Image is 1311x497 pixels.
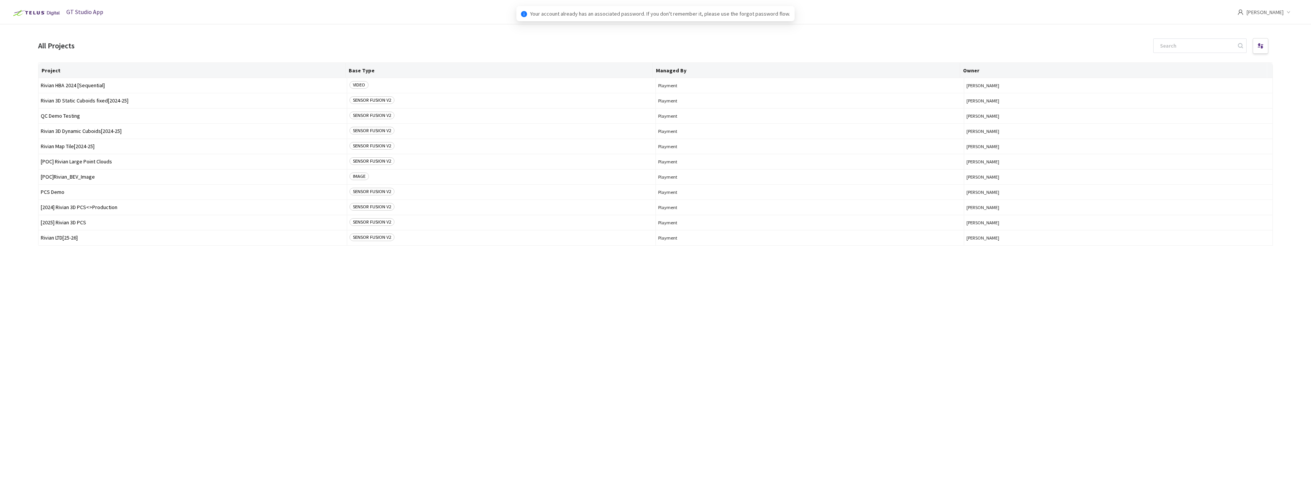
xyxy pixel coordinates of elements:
[38,63,346,78] th: Project
[658,159,962,165] span: Playment
[960,63,1267,78] th: Owner
[658,235,962,241] span: Playment
[349,142,394,150] span: SENSOR FUSION V2
[1156,39,1237,53] input: Search
[658,205,962,210] span: Playment
[658,113,962,119] span: Playment
[349,173,369,180] span: IMAGE
[41,159,345,165] span: [POC] Rivian Large Point Clouds
[658,144,962,149] span: Playment
[966,113,1270,119] button: [PERSON_NAME]
[9,7,62,19] img: Telus
[349,218,394,226] span: SENSOR FUSION V2
[966,159,1270,165] button: [PERSON_NAME]
[41,98,345,104] span: Rivian 3D Static Cuboids fixed[2024-25]
[41,235,345,241] span: Rivian LTD[25-26]
[658,83,962,88] span: Playment
[41,128,345,134] span: Rivian 3D Dynamic Cuboids[2024-25]
[349,188,394,195] span: SENSOR FUSION V2
[966,83,1270,88] button: [PERSON_NAME]
[966,220,1270,225] button: [PERSON_NAME]
[658,189,962,195] span: Playment
[658,220,962,225] span: Playment
[966,235,1270,241] button: [PERSON_NAME]
[966,205,1270,210] button: [PERSON_NAME]
[1237,9,1244,15] span: user
[966,98,1270,104] button: [PERSON_NAME]
[966,189,1270,195] button: [PERSON_NAME]
[658,128,962,134] span: Playment
[658,174,962,180] span: Playment
[346,63,653,78] th: Base Type
[41,113,345,119] span: QC Demo Testing
[41,144,345,149] span: Rivian Map Tile[2024-25]
[38,40,75,51] div: All Projects
[966,144,1270,149] button: [PERSON_NAME]
[653,63,960,78] th: Managed By
[41,189,345,195] span: PCS Demo
[349,81,369,89] span: VIDEO
[349,157,394,165] span: SENSOR FUSION V2
[41,174,345,180] span: [POC]Rivian_BEV_Image
[530,10,790,18] span: Your account already has an associated password. If you don't remember it, please use the forgot ...
[349,112,394,119] span: SENSOR FUSION V2
[1287,10,1290,14] span: down
[66,8,103,16] span: GT Studio App
[966,174,1270,180] button: [PERSON_NAME]
[349,96,394,104] span: SENSOR FUSION V2
[41,220,345,225] span: [2025] Rivian 3D PCS
[658,98,962,104] span: Playment
[349,233,394,241] span: SENSOR FUSION V2
[349,203,394,211] span: SENSOR FUSION V2
[41,205,345,210] span: [2024] Rivian 3D PCS<>Production
[349,127,394,134] span: SENSOR FUSION V2
[41,83,345,88] span: Rivian HBA 2024 [Sequential]
[966,128,1270,134] button: [PERSON_NAME]
[521,11,527,17] span: info-circle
